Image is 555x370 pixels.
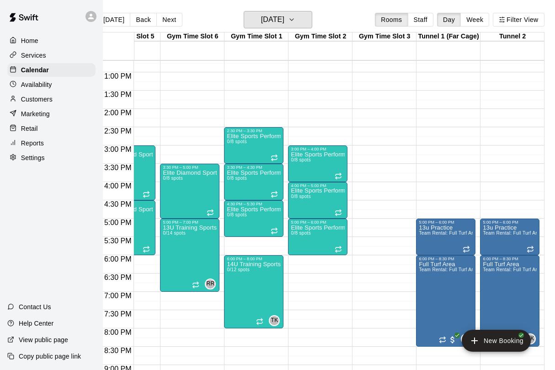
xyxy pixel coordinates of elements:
[163,220,217,225] div: 5:00 PM – 7:00 PM
[7,107,96,121] div: Marketing
[261,13,284,26] h6: [DATE]
[163,176,183,181] span: 0/8 spots filled
[437,13,461,27] button: Day
[512,335,521,344] span: All customers have paid
[160,219,219,292] div: 5:00 PM – 7:00 PM: 13U Training Sports Farm LWR 2025
[419,267,478,272] span: Team Rental: Full Turf Area
[7,151,96,165] div: Settings
[102,200,134,208] span: 4:30 PM
[224,127,283,164] div: 2:30 PM – 3:30 PM: Elite Sports Performance Training
[291,220,345,225] div: 5:00 PM – 6:00 PM
[271,316,278,325] span: TK
[419,231,478,236] span: Team Rental: Full Turf Area
[288,219,347,255] div: 5:00 PM – 6:00 PM: Elite Sports Performance Training
[227,257,281,261] div: 6:00 PM – 8:00 PM
[192,281,199,289] span: Recurring event
[102,328,134,336] span: 8:00 PM
[97,13,130,27] button: [DATE]
[19,335,68,344] p: View public page
[7,48,96,62] a: Services
[291,183,345,188] div: 4:00 PM – 5:00 PM
[102,347,134,354] span: 8:30 PM
[102,237,134,245] span: 5:30 PM
[163,165,217,170] div: 3:30 PM – 5:00 PM
[102,145,134,153] span: 3:00 PM
[480,32,544,41] div: Tunnel 2
[269,315,280,326] div: Travis Koon
[291,231,311,236] span: 0/8 spots filled
[291,157,311,162] span: 0/8 spots filled
[448,335,457,344] span: All customers have paid
[21,139,44,148] p: Reports
[102,127,134,135] span: 2:30 PM
[207,209,214,216] span: Recurring event
[160,32,224,41] div: Gym Time Slot 6
[19,302,51,311] p: Contact Us
[463,246,470,253] span: Recurring event
[102,310,134,318] span: 7:30 PM
[102,164,134,172] span: 3:30 PM
[130,13,157,27] button: Back
[483,257,537,261] div: 6:00 PM – 8:30 PM
[271,191,278,198] span: Recurring event
[335,172,342,180] span: Recurring event
[224,200,283,237] div: 4:30 PM – 5:30 PM: Elite Sports Performance Training
[419,220,473,225] div: 5:00 PM – 6:00 PM
[483,267,542,272] span: Team Rental: Full Turf Area
[102,273,134,281] span: 6:30 PM
[480,255,539,347] div: 6:00 PM – 8:30 PM: Full Turf Area
[256,318,263,325] span: Recurring event
[21,124,38,133] p: Retail
[288,182,347,219] div: 4:00 PM – 5:00 PM: Elite Sports Performance Training
[208,279,216,290] span: Ryan Reid
[527,246,534,253] span: Recurring event
[493,13,544,27] button: Filter View
[227,176,247,181] span: 0/8 spots filled
[408,13,434,27] button: Staff
[483,231,542,236] span: Team Rental: Full Turf Area
[102,72,134,80] span: 1:00 PM
[7,122,96,135] a: Retail
[288,32,352,41] div: Gym Time Slot 2
[21,80,52,89] p: Availability
[416,219,475,255] div: 5:00 PM – 6:00 PM: 13u Practice
[7,63,96,77] a: Calendar
[143,191,150,198] span: Recurring event
[288,145,347,182] div: 3:00 PM – 4:00 PM: Elite Sports Performance Training
[460,13,489,27] button: Week
[375,13,408,27] button: Rooms
[206,279,214,289] span: RR
[224,255,283,328] div: 6:00 PM – 8:00 PM: 14U Training Sports Farm LWR - Fall 2025
[102,91,134,98] span: 1:30 PM
[102,219,134,226] span: 5:00 PM
[102,255,134,263] span: 6:00 PM
[244,11,312,28] button: [DATE]
[7,78,96,91] a: Availability
[21,153,45,162] p: Settings
[227,212,247,217] span: 0/8 spots filled
[7,92,96,106] a: Customers
[21,95,53,104] p: Customers
[483,220,537,225] div: 5:00 PM – 6:00 PM
[160,164,219,219] div: 3:30 PM – 5:00 PM: Elite Diamond Sports Performance Training
[224,32,288,41] div: Gym Time Slot 1
[21,51,46,60] p: Services
[102,182,134,190] span: 4:00 PM
[227,202,281,206] div: 4:30 PM – 5:30 PM
[7,136,96,150] a: Reports
[7,34,96,48] a: Home
[21,109,50,118] p: Marketing
[227,129,281,133] div: 2:30 PM – 3:30 PM
[102,292,134,300] span: 7:00 PM
[227,165,281,170] div: 3:30 PM – 4:30 PM
[19,319,53,328] p: Help Center
[102,109,134,117] span: 2:00 PM
[419,257,473,261] div: 6:00 PM – 8:30 PM
[335,246,342,253] span: Recurring event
